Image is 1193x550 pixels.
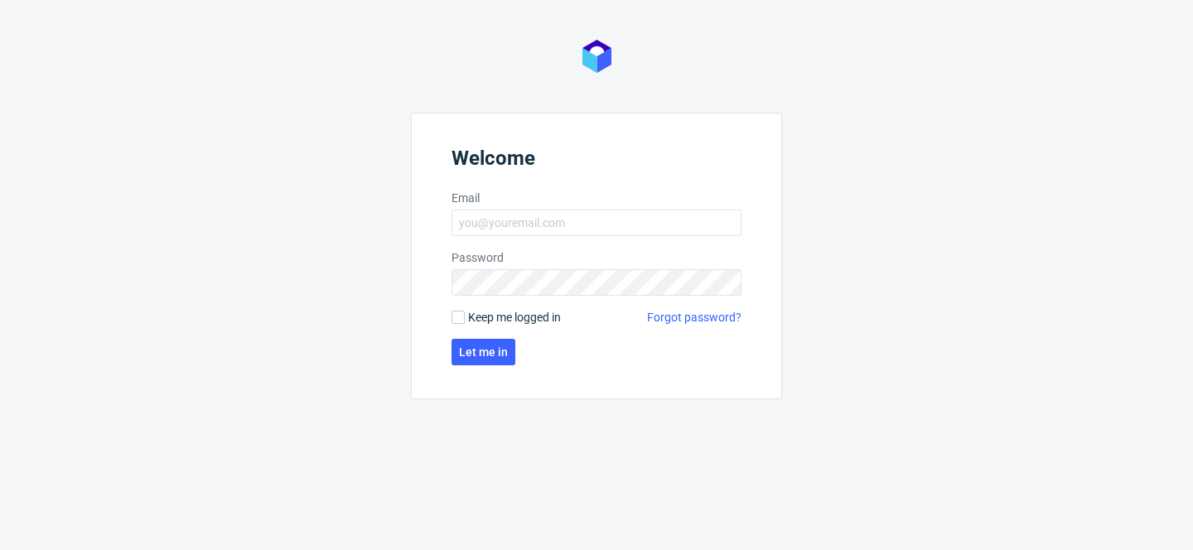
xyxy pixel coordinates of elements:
button: Let me in [452,339,515,365]
span: Let me in [459,346,508,358]
label: Email [452,190,741,206]
label: Password [452,249,741,266]
a: Forgot password? [647,309,741,326]
input: you@youremail.com [452,210,741,236]
span: Keep me logged in [468,309,561,326]
header: Welcome [452,147,741,176]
